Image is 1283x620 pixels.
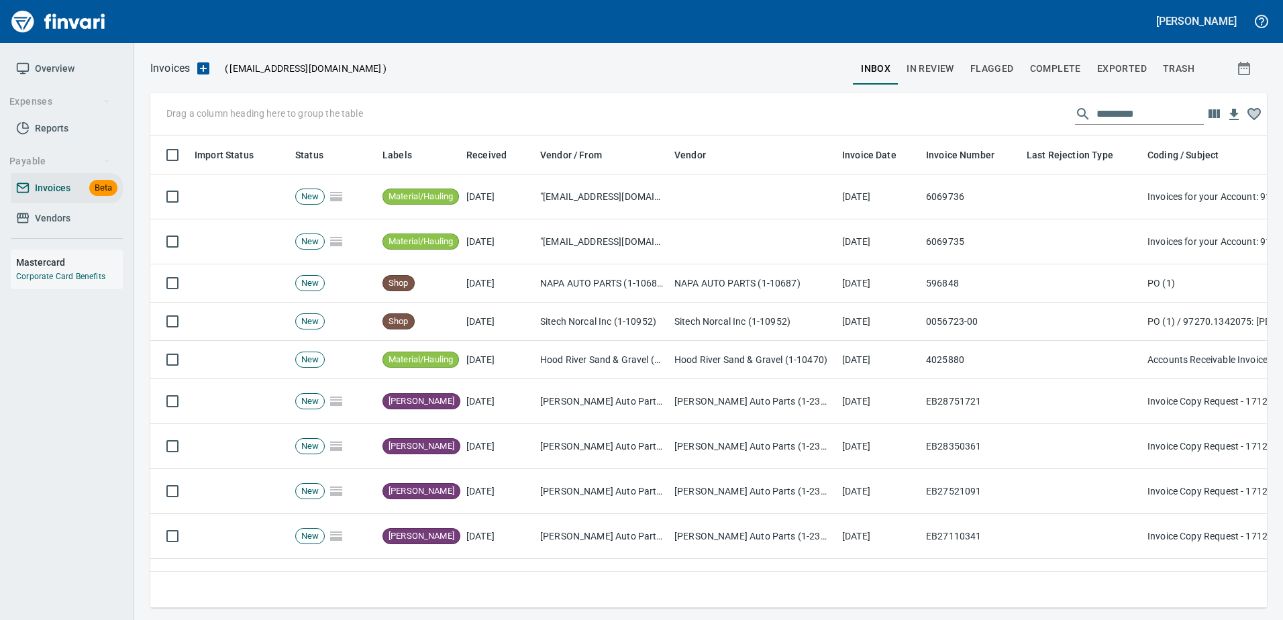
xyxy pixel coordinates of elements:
span: Import Status [195,147,271,163]
td: EB27521091 [921,469,1021,514]
button: Column choices favorited. Click to reset to default [1244,104,1264,124]
td: 0056723-00 [921,303,1021,341]
span: [PERSON_NAME] [383,395,460,408]
td: NAPA AUTO PARTS (1-10687) [669,264,837,303]
button: Choose columns to display [1204,104,1224,124]
td: 4025880 [921,341,1021,379]
span: Import Status [195,147,254,163]
span: Shop [383,315,414,328]
td: [DATE] [837,424,921,469]
button: Expenses [4,89,116,114]
a: Corporate Card Benefits [16,272,105,281]
span: Payable [9,153,111,170]
td: Hood River Sand & Gravel (1-10470) [535,341,669,379]
span: Status [295,147,341,163]
span: New [296,277,324,290]
td: [DATE] [837,469,921,514]
td: [PERSON_NAME] Auto Parts (1-23030) [535,424,669,469]
button: Download table [1224,105,1244,125]
td: NAPA AUTO PARTS (1-10687) [535,264,669,303]
span: Material/Hauling [383,236,458,248]
span: Material/Hauling [383,354,458,366]
span: Exported [1097,60,1147,77]
span: In Review [907,60,954,77]
span: Received [466,147,507,163]
td: [PERSON_NAME] Auto Parts (1-23030) [535,514,669,559]
td: "[EMAIL_ADDRESS][DOMAIN_NAME]" <[DOMAIN_NAME][EMAIL_ADDRESS][DOMAIN_NAME]> [535,219,669,264]
span: Shop [383,277,414,290]
span: New [296,236,324,248]
td: EB27110341 [921,514,1021,559]
span: Vendors [35,210,70,227]
span: Pages Split [325,191,348,201]
td: [DATE] [461,514,535,559]
a: Reports [11,113,123,144]
span: Invoice Number [926,147,994,163]
span: Invoice Number [926,147,1012,163]
span: Vendor / From [540,147,602,163]
span: Last Rejection Type [1027,147,1113,163]
span: Pages Split [325,440,348,451]
span: Labels [382,147,429,163]
span: Last Rejection Type [1027,147,1131,163]
a: InvoicesBeta [11,173,123,203]
span: Vendor / From [540,147,619,163]
a: Finvari [8,5,109,38]
span: Coding / Subject [1147,147,1219,163]
td: [DATE] [461,174,535,219]
td: [PERSON_NAME] Auto Parts (1-23030) [669,424,837,469]
span: trash [1163,60,1194,77]
span: Invoice Date [842,147,914,163]
span: Complete [1030,60,1081,77]
span: New [296,440,324,453]
td: [DATE] [837,559,921,604]
h5: [PERSON_NAME] [1156,14,1237,28]
td: [DATE] [837,264,921,303]
td: [DATE] [837,379,921,424]
td: "[EMAIL_ADDRESS][DOMAIN_NAME]" <[DOMAIN_NAME][EMAIL_ADDRESS][DOMAIN_NAME]> [535,174,669,219]
a: Vendors [11,203,123,234]
span: New [296,354,324,366]
td: Hood River Sand & Gravel (1-10470) [669,341,837,379]
span: Invoice Date [842,147,896,163]
td: [DATE] [837,341,921,379]
td: [DATE] [837,514,921,559]
span: Pages Split [325,530,348,541]
td: [DATE] [837,303,921,341]
button: [PERSON_NAME] [1153,11,1240,32]
span: inbox [861,60,890,77]
span: New [296,485,324,498]
h6: Mastercard [16,255,123,270]
span: Received [466,147,524,163]
span: Pages Split [325,485,348,496]
td: Sitech Norcal Inc (1-10952) [535,303,669,341]
td: [PERSON_NAME] Auto Parts (1-23030) [669,559,837,604]
p: Invoices [150,60,190,76]
td: [DATE] [837,174,921,219]
td: 6069735 [921,219,1021,264]
td: [DATE] [461,379,535,424]
span: [PERSON_NAME] [383,440,460,453]
span: Status [295,147,323,163]
span: Overview [35,60,74,77]
span: New [296,530,324,543]
span: Material/Hauling [383,191,458,203]
span: Labels [382,147,412,163]
span: Expenses [9,93,111,110]
td: Sitech Norcal Inc (1-10952) [669,303,837,341]
td: [DATE] [461,424,535,469]
p: ( ) [217,62,387,75]
span: [PERSON_NAME] [383,530,460,543]
td: [DATE] [461,219,535,264]
td: [PERSON_NAME] Auto Parts (1-23030) [535,379,669,424]
button: Show invoices within a particular date range [1224,56,1267,81]
td: [PERSON_NAME] Auto Parts (1-23030) [669,469,837,514]
td: EB28751721 [921,379,1021,424]
span: Flagged [970,60,1014,77]
td: EB26683931 [921,559,1021,604]
td: [DATE] [461,341,535,379]
span: [PERSON_NAME] [383,485,460,498]
span: Pages Split [325,236,348,246]
p: Drag a column heading here to group the table [166,107,363,120]
td: 6069736 [921,174,1021,219]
